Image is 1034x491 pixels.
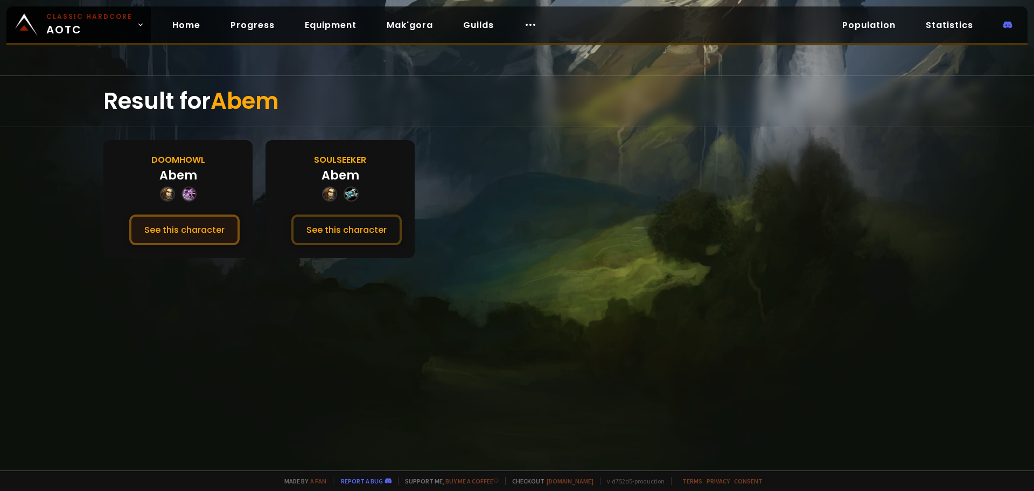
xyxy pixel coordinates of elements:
a: Statistics [917,14,982,36]
a: Population [834,14,904,36]
a: Privacy [707,477,730,485]
button: See this character [129,215,240,245]
a: [DOMAIN_NAME] [547,477,593,485]
div: Result for [103,76,931,127]
a: Home [164,14,209,36]
div: Abem [159,167,197,184]
div: Abem [322,167,359,184]
a: Guilds [455,14,502,36]
a: a fan [310,477,326,485]
small: Classic Hardcore [46,12,132,22]
span: Checkout [505,477,593,485]
a: Mak'gora [378,14,442,36]
a: Buy me a coffee [445,477,499,485]
div: Doomhowl [151,153,205,167]
a: Terms [682,477,702,485]
a: Classic HardcoreAOTC [6,6,151,43]
div: Soulseeker [314,153,366,167]
a: Consent [734,477,763,485]
span: Made by [278,477,326,485]
a: Equipment [296,14,365,36]
a: Progress [222,14,283,36]
button: See this character [291,215,402,245]
a: Report a bug [341,477,383,485]
span: Support me, [398,477,499,485]
span: AOTC [46,12,132,38]
span: Abem [211,85,279,117]
span: v. d752d5 - production [600,477,665,485]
